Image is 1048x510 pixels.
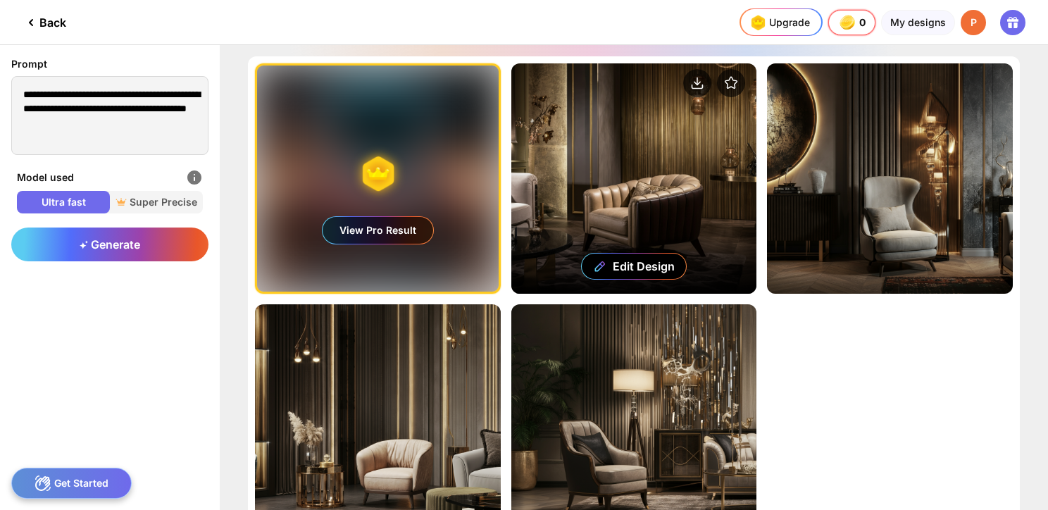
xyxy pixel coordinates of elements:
[80,237,140,251] span: Generate
[110,195,203,209] span: Super Precise
[17,169,203,186] div: Model used
[17,195,110,209] span: Ultra fast
[859,17,867,28] span: 0
[11,468,132,499] div: Get Started
[613,259,675,273] div: Edit Design
[323,217,433,244] div: View Pro Result
[747,11,769,34] img: upgrade-nav-btn-icon.gif
[961,10,986,35] div: P
[23,14,66,31] div: Back
[11,56,208,72] div: Prompt
[881,10,955,35] div: My designs
[747,11,810,34] div: Upgrade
